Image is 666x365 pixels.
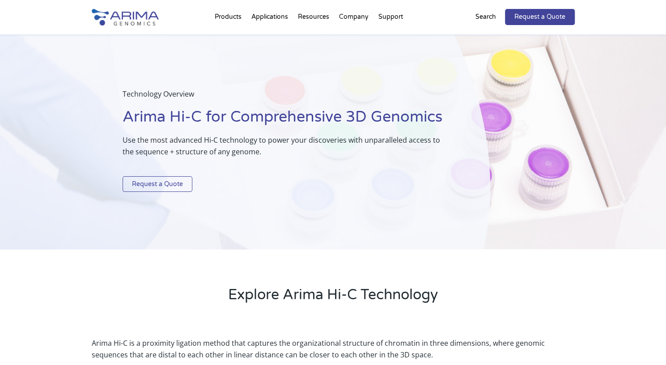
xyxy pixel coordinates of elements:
h1: Arima Hi-C for Comprehensive 3D Genomics [123,107,445,134]
p: Search [475,11,496,23]
a: Request a Quote [123,176,192,192]
p: Technology Overview [123,88,445,107]
h2: Explore Arima Hi-C Technology [92,285,575,312]
img: Arima-Genomics-logo [92,9,159,25]
p: Use the most advanced Hi-C technology to power your discoveries with unparalleled access to the s... [123,134,445,165]
a: Request a Quote [505,9,575,25]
